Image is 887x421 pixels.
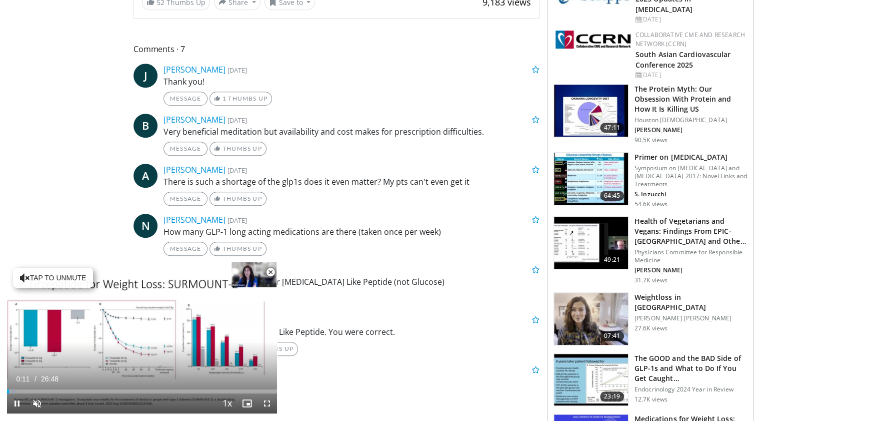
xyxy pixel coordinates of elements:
p: [PERSON_NAME] [PERSON_NAME] [634,314,747,322]
p: Physicians Committee for Responsible Medicine [634,248,747,264]
p: I always believed GLP stood for [MEDICAL_DATA] Like Peptide (not Glucose) [163,276,539,288]
p: 12.7K views [634,395,667,403]
button: Enable picture-in-picture mode [237,393,257,413]
p: [PERSON_NAME] [634,266,747,274]
button: Tap to unmute [13,268,93,288]
h3: Weightloss in [GEOGRAPHIC_DATA] [634,292,747,312]
button: Unmute [27,393,47,413]
span: 49:21 [600,255,624,265]
a: A [133,164,157,188]
span: 26:48 [41,375,58,383]
a: [PERSON_NAME] [163,164,225,175]
a: 1 Thumbs Up [209,92,272,106]
a: Message [163,242,207,256]
span: 47:11 [600,123,624,133]
p: S. Inzucchi [634,190,747,198]
a: [PERSON_NAME] [163,214,225,225]
p: Excellent review! [163,376,539,388]
h3: Primer on [MEDICAL_DATA] [634,152,747,162]
a: Message [163,192,207,206]
p: 54.6K views [634,200,667,208]
span: 07:41 [600,331,624,341]
a: 23:19 The GOOD and the BAD Side of GLP-1s and What to Do If You Get Caught… Endocrinology 2024 Ye... [553,353,747,406]
a: [PERSON_NAME] [163,64,225,75]
a: N [133,214,157,238]
a: 07:41 Weightloss in [GEOGRAPHIC_DATA] [PERSON_NAME] [PERSON_NAME] 27.6K views [553,292,747,345]
button: Pause [7,393,27,413]
p: How many GLP-1 long acting medications are there (taken once per week) [163,226,539,238]
h3: The Protein Myth: Our Obsession With Protein and How It Is Killing US [634,84,747,114]
h3: Health of Vegetarians and Vegans: Findings From EPIC-[GEOGRAPHIC_DATA] and Othe… [634,216,747,246]
img: 022d2313-3eaa-4549-99ac-ae6801cd1fdc.150x105_q85_crop-smart_upscale.jpg [554,153,628,205]
p: Very beneficial meditation but availability and cost makes for prescription difficulties. [163,126,539,138]
img: b7b8b05e-5021-418b-a89a-60a270e7cf82.150x105_q85_crop-smart_upscale.jpg [554,85,628,137]
img: 756cb5e3-da60-49d4-af2c-51c334342588.150x105_q85_crop-smart_upscale.jpg [554,354,628,406]
p: 90.5K views [634,136,667,144]
a: Thumbs Up [209,142,266,156]
a: Collaborative CME and Research Network (CCRN) [635,31,745,48]
p: Houston [DEMOGRAPHIC_DATA] [634,116,747,124]
a: 49:21 Health of Vegetarians and Vegans: Findings From EPIC-[GEOGRAPHIC_DATA] and Othe… Physicians... [553,216,747,284]
a: Message [163,142,207,156]
p: 31.7K views [634,276,667,284]
img: 9983fed1-7565-45be-8934-aef1103ce6e2.150x105_q85_crop-smart_upscale.jpg [554,293,628,345]
small: [DATE] [227,166,247,175]
span: / [34,375,36,383]
p: [PERSON_NAME] [634,126,747,134]
button: Close [260,262,280,283]
a: J [133,64,157,88]
img: 606f2b51-b844-428b-aa21-8c0c72d5a896.150x105_q85_crop-smart_upscale.jpg [554,217,628,269]
a: 47:11 The Protein Myth: Our Obsession With Protein and How It Is Killing US Houston [DEMOGRAPHIC_... [553,84,747,144]
img: a04ee3ba-8487-4636-b0fb-5e8d268f3737.png.150x105_q85_autocrop_double_scale_upscale_version-0.2.png [555,31,630,49]
p: Endocrinology 2024 Year in Review [634,385,747,393]
span: 0:11 [16,375,29,383]
button: Fullscreen [257,393,277,413]
div: [DATE] [635,71,745,80]
p: Thank you! [163,76,539,88]
button: Playback Rate [217,393,237,413]
a: Message [163,92,207,106]
h3: The GOOD and the BAD Side of GLP-1s and What to Do If You Get Caught… [634,353,747,383]
small: [DATE] [227,216,247,225]
a: B [133,114,157,138]
div: Progress Bar [7,389,277,393]
p: Symposium on [MEDICAL_DATA] and [MEDICAL_DATA] 2017: Novel Links and Treatments [634,164,747,188]
span: 64:45 [600,191,624,201]
p: There is such a shortage of the glp1s does it even matter? My pts can't even get it [163,176,539,188]
a: Thumbs Up [209,192,266,206]
span: 1 [222,95,226,102]
video-js: Video Player [7,262,277,414]
a: 64:45 Primer on [MEDICAL_DATA] Symposium on [MEDICAL_DATA] and [MEDICAL_DATA] 2017: Novel Links a... [553,152,747,208]
a: Thumbs Up [209,242,266,256]
span: 23:19 [600,391,624,401]
div: [DATE] [635,15,745,24]
a: [PERSON_NAME] [163,114,225,125]
a: South Asian Cardiovascular Conference 2025 [635,50,731,70]
small: [DATE] [227,66,247,75]
small: [DATE] [227,116,247,125]
p: 27.6K views [634,324,667,332]
p: GLP is [MEDICAL_DATA] Like Peptide. You were correct. [189,326,539,338]
span: Comments 7 [133,43,539,56]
